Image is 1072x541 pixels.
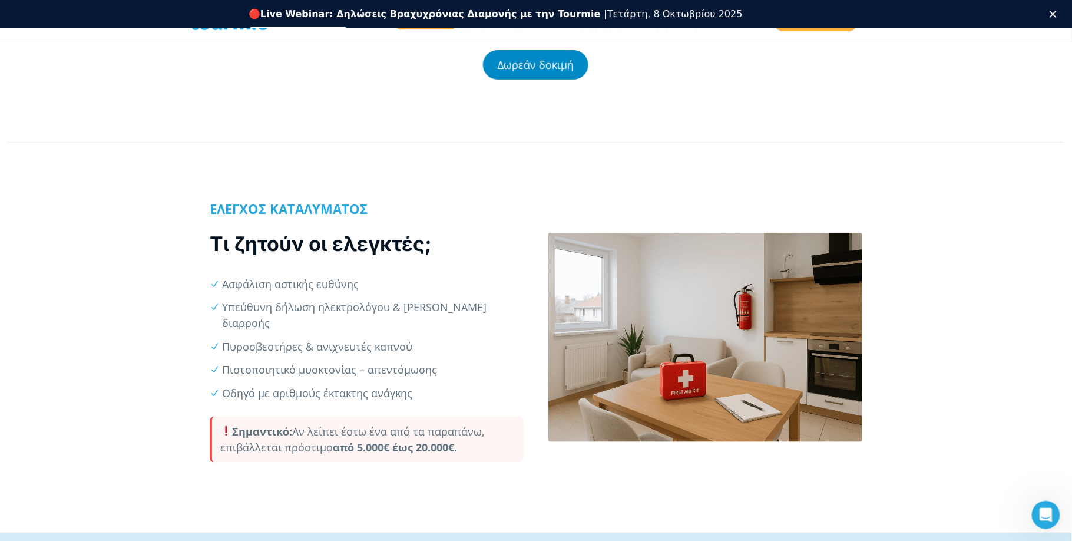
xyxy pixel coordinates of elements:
[210,417,524,463] div: Αν λείπει έστω ένα από τα παραπάνω, επιβάλλεται πρόστιμο
[483,50,588,80] a: Δωρεάν δοκιμή
[210,200,368,217] b: ΕΛΕΓΧΟΣ ΚΑΤΑΛΥΜΑΤΟΣ
[223,276,524,292] li: Ασφάλιση αστικής ευθύνης
[223,385,524,401] li: Οδηγό με αριθμούς έκτακτης ανάγκης
[223,299,524,331] li: Υπεύθυνη δήλωση ηλεκτρολόγου & [PERSON_NAME] διαρροής
[260,8,607,19] b: Live Webinar: Δηλώσεις Βραχυχρόνιας Διαμονής με την Tourmie |
[249,27,348,41] a: Εγγραφείτε δωρεάν
[223,362,524,378] li: Πιστοποιητικό μυοκτονίας – απεντόμωσης
[249,8,743,20] div: 🔴 Τετάρτη, 8 Οκτωβρίου 2025
[220,424,293,438] strong: Σημαντικό:
[1050,11,1061,18] div: Κλείσιμο
[357,440,457,454] strong: 5.000€ έως 20.000€.
[210,230,524,258] h2: Τι ζητούν οι ελεγκτές;
[1032,501,1060,529] iframe: Intercom live chat
[333,440,354,454] strong: από
[223,339,524,355] li: Πυροσβεστήρες & ανιχνευτές καπνού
